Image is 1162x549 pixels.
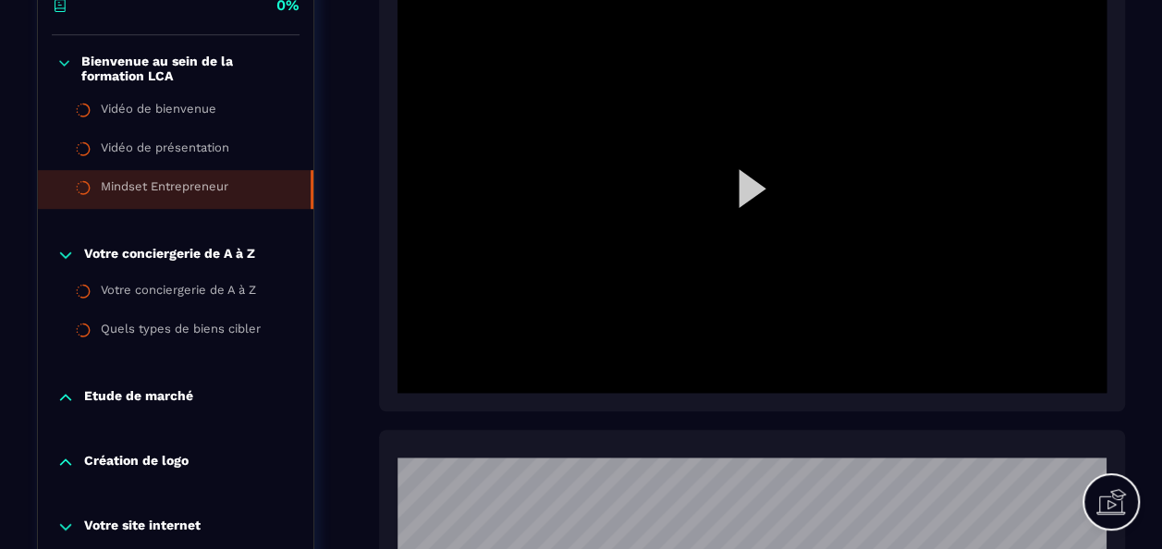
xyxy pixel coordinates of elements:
[101,322,261,342] div: Quels types de biens cibler
[101,102,216,122] div: Vidéo de bienvenue
[84,518,201,536] p: Votre site internet
[84,246,255,264] p: Votre conciergerie de A à Z
[84,388,193,407] p: Etude de marché
[101,179,228,200] div: Mindset Entrepreneur
[101,283,256,303] div: Votre conciergerie de A à Z
[101,140,229,161] div: Vidéo de présentation
[81,54,295,83] p: Bienvenue au sein de la formation LCA
[84,453,189,471] p: Création de logo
